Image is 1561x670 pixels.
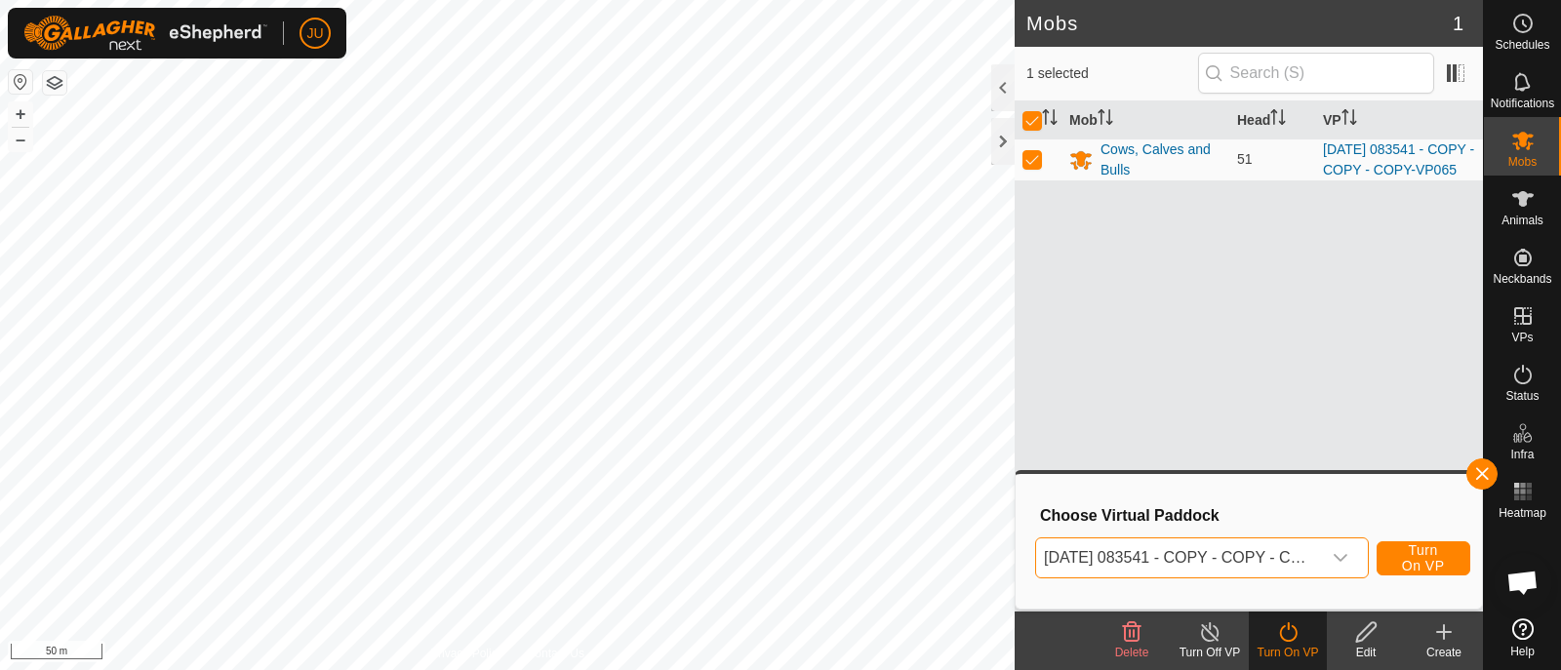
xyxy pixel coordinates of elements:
span: Animals [1501,215,1543,226]
a: Privacy Policy [430,645,503,662]
th: Head [1229,101,1315,139]
span: 1 [1453,9,1463,38]
span: Notifications [1491,98,1554,109]
button: Reset Map [9,70,32,94]
span: 51 [1237,151,1253,167]
button: Map Layers [43,71,66,95]
div: Turn Off VP [1171,644,1249,661]
span: Neckbands [1493,273,1551,285]
p-sorticon: Activate to sort [1341,112,1357,128]
p-sorticon: Activate to sort [1042,112,1058,128]
span: Infra [1510,449,1534,460]
span: JU [306,23,323,44]
img: Gallagher Logo [23,16,267,51]
span: Delete [1115,646,1149,659]
span: 2025-08-12 083541 - COPY - COPY - COPY-VP066 [1036,538,1321,577]
a: [DATE] 083541 - COPY - COPY - COPY-VP065 [1323,141,1474,177]
div: Cows, Calves and Bulls [1101,139,1221,180]
a: Help [1484,611,1561,665]
input: Search (S) [1198,53,1434,94]
span: VPs [1511,332,1533,343]
th: Mob [1061,101,1229,139]
div: Create [1405,644,1483,661]
h3: Choose Virtual Paddock [1040,506,1462,525]
p-sorticon: Activate to sort [1270,112,1286,128]
div: dropdown trigger [1321,538,1360,577]
h2: Mobs [1026,12,1453,35]
div: Edit [1327,644,1405,661]
span: Heatmap [1499,507,1546,519]
div: Open chat [1494,553,1552,611]
span: Schedules [1495,39,1549,51]
span: Help [1510,646,1535,657]
p-sorticon: Activate to sort [1098,112,1113,128]
span: 1 selected [1026,63,1198,84]
span: Turn On VP [1401,542,1446,573]
span: Mobs [1508,156,1537,168]
div: Turn On VP [1249,644,1327,661]
th: VP [1315,101,1483,139]
button: + [9,102,32,126]
a: Contact Us [527,645,584,662]
button: – [9,128,32,151]
span: Status [1505,390,1539,402]
button: Turn On VP [1377,541,1470,575]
